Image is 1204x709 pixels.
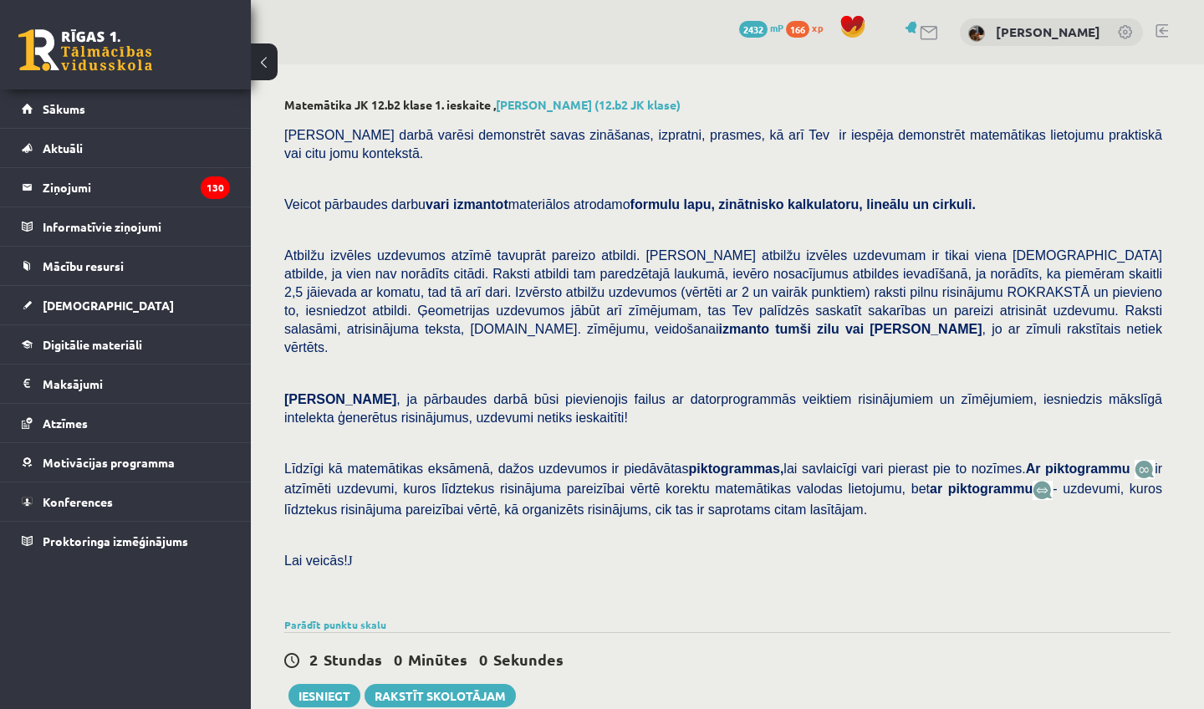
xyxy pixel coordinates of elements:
[43,258,124,273] span: Mācību resursi
[365,684,516,707] a: Rakstīt skolotājam
[284,248,1162,354] span: Atbilžu izvēles uzdevumos atzīmē tavuprāt pareizo atbildi. [PERSON_NAME] atbilžu izvēles uzdevuma...
[22,286,230,324] a: [DEMOGRAPHIC_DATA]
[22,365,230,403] a: Maksājumi
[22,247,230,285] a: Mācību resursi
[22,443,230,482] a: Motivācijas programma
[284,98,1171,112] h2: Matemātika JK 12.b2 klase 1. ieskaite ,
[288,684,360,707] button: Iesniegt
[284,482,1162,516] span: - uzdevumi, kuros līdztekus risinājuma pareizībai vērtē, kā organizēts risinājums, cik tas ir sap...
[43,337,142,352] span: Digitālie materiāli
[22,325,230,364] a: Digitālie materiāli
[22,482,230,521] a: Konferences
[1033,481,1053,500] img: wKvN42sLe3LLwAAAABJRU5ErkJggg==
[43,207,230,246] legend: Informatīvie ziņojumi
[1026,462,1130,476] b: Ar piktogrammu
[348,553,353,568] span: J
[22,168,230,207] a: Ziņojumi130
[284,197,976,212] span: Veicot pārbaudes darbu materiālos atrodamo
[22,129,230,167] a: Aktuāli
[18,29,152,71] a: Rīgas 1. Tālmācības vidusskola
[689,462,784,476] b: piktogrammas,
[309,650,318,669] span: 2
[284,553,348,568] span: Lai veicās!
[22,89,230,128] a: Sākums
[201,176,230,199] i: 130
[786,21,831,34] a: 166 xp
[394,650,402,669] span: 0
[479,650,487,669] span: 0
[43,533,188,548] span: Proktoringa izmēģinājums
[43,140,83,156] span: Aktuāli
[324,650,382,669] span: Stundas
[426,197,508,212] b: vari izmantot
[22,522,230,560] a: Proktoringa izmēģinājums
[284,128,1162,161] span: [PERSON_NAME] darbā varēsi demonstrēt savas zināšanas, izpratni, prasmes, kā arī Tev ir iespēja d...
[930,482,1033,496] b: ar piktogrammu
[43,101,85,116] span: Sākums
[22,207,230,246] a: Informatīvie ziņojumi
[43,494,113,509] span: Konferences
[996,23,1100,40] a: [PERSON_NAME]
[770,21,783,34] span: mP
[739,21,783,34] a: 2432 mP
[719,322,769,336] b: izmanto
[43,298,174,313] span: [DEMOGRAPHIC_DATA]
[775,322,982,336] b: tumši zilu vai [PERSON_NAME]
[43,365,230,403] legend: Maksājumi
[496,97,681,112] a: [PERSON_NAME] (12.b2 JK klase)
[408,650,467,669] span: Minūtes
[968,25,985,42] img: Adrija Kasparsone
[43,168,230,207] legend: Ziņojumi
[284,618,386,631] a: Parādīt punktu skalu
[812,21,823,34] span: xp
[630,197,976,212] b: formulu lapu, zinātnisko kalkulatoru, lineālu un cirkuli.
[43,416,88,431] span: Atzīmes
[739,21,768,38] span: 2432
[22,404,230,442] a: Atzīmes
[284,392,396,406] span: [PERSON_NAME]
[284,462,1135,476] span: Līdzīgi kā matemātikas eksāmenā, dažos uzdevumos ir piedāvātas lai savlaicīgi vari pierast pie to...
[43,455,175,470] span: Motivācijas programma
[493,650,564,669] span: Sekundes
[786,21,809,38] span: 166
[284,392,1162,425] span: , ja pārbaudes darbā būsi pievienojis failus ar datorprogrammās veiktiem risinājumiem un zīmējumi...
[1135,460,1155,479] img: JfuEzvunn4EvwAAAAASUVORK5CYII=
